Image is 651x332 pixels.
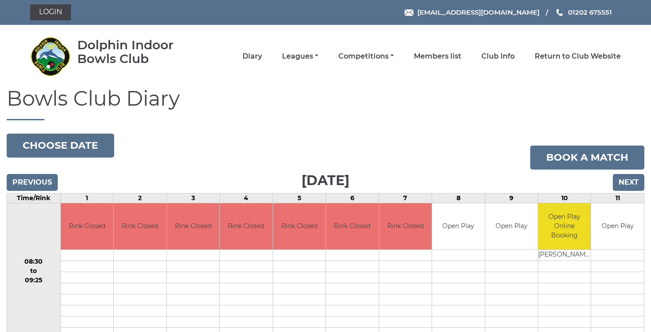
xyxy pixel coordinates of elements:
[60,193,113,203] td: 1
[326,193,379,203] td: 6
[273,193,325,203] td: 5
[338,51,394,61] a: Competitions
[568,8,612,16] span: 01202 675551
[613,174,644,191] input: Next
[538,203,591,250] td: Open Play Online Booking
[7,134,114,158] button: Choose date
[405,7,540,17] a: Email [EMAIL_ADDRESS][DOMAIN_NAME]
[30,4,71,20] a: Login
[114,203,166,250] td: Rink Closed
[538,250,591,261] td: [PERSON_NAME]
[417,8,540,16] span: [EMAIL_ADDRESS][DOMAIN_NAME]
[242,51,262,61] a: Diary
[485,193,538,203] td: 9
[326,203,378,250] td: Rink Closed
[591,203,644,250] td: Open Play
[220,193,273,203] td: 4
[7,87,644,120] h1: Bowls Club Diary
[273,203,325,250] td: Rink Closed
[432,193,485,203] td: 8
[556,9,563,16] img: Phone us
[167,203,219,250] td: Rink Closed
[405,9,413,16] img: Email
[535,51,621,61] a: Return to Club Website
[77,38,199,66] div: Dolphin Indoor Bowls Club
[591,193,644,203] td: 11
[538,193,591,203] td: 10
[114,193,167,203] td: 2
[530,146,644,170] a: Book a match
[379,193,432,203] td: 7
[414,51,461,61] a: Members list
[555,7,612,17] a: Phone us 01202 675551
[432,203,484,250] td: Open Play
[7,174,58,191] input: Previous
[220,203,272,250] td: Rink Closed
[7,193,61,203] td: Time/Rink
[282,51,318,61] a: Leagues
[481,51,515,61] a: Club Info
[379,203,432,250] td: Rink Closed
[61,203,113,250] td: Rink Closed
[485,203,538,250] td: Open Play
[30,36,70,76] img: Dolphin Indoor Bowls Club
[167,193,219,203] td: 3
